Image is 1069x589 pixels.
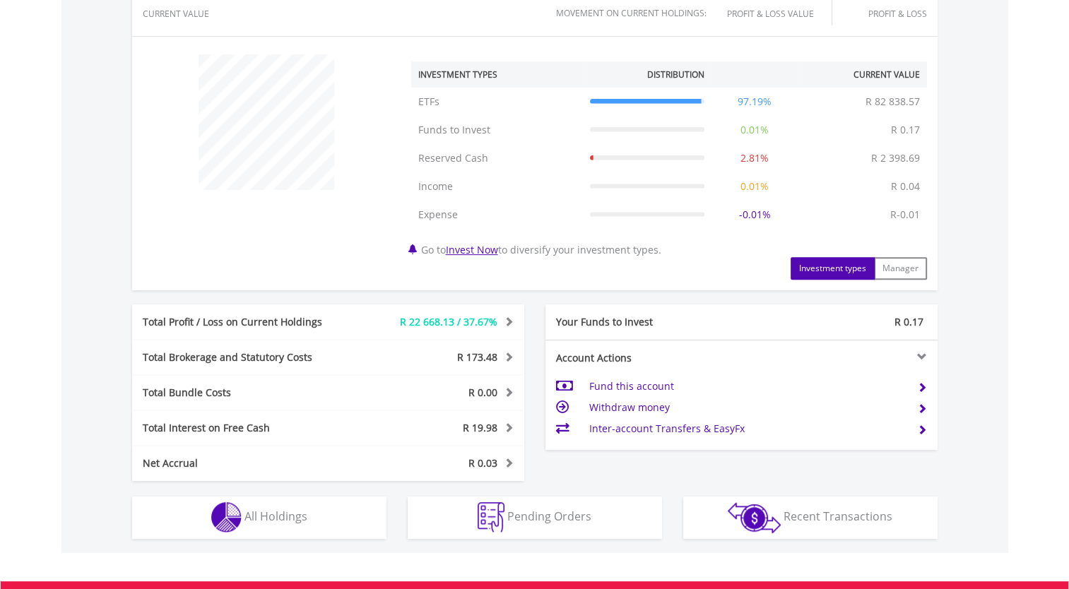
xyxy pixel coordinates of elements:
[411,201,583,229] td: Expense
[714,9,832,18] div: Profit & Loss Value
[132,421,361,435] div: Total Interest on Free Cash
[894,315,923,328] span: R 0.17
[143,9,238,18] div: CURRENT VALUE
[401,47,938,280] div: Go to to diversify your investment types.
[507,508,591,524] span: Pending Orders
[132,350,361,364] div: Total Brokerage and Statutory Costs
[728,502,781,533] img: transactions-zar-wht.png
[647,69,704,81] div: Distribution
[468,386,497,399] span: R 0.00
[791,257,875,280] button: Investment types
[798,61,927,88] th: Current Value
[711,172,798,201] td: 0.01%
[411,116,583,144] td: Funds to Invest
[784,508,892,524] span: Recent Transactions
[411,61,583,88] th: Investment Types
[411,88,583,116] td: ETFs
[884,116,927,144] td: R 0.17
[883,201,927,229] td: R-0.01
[408,496,662,539] button: Pending Orders
[244,508,307,524] span: All Holdings
[463,421,497,434] span: R 19.98
[400,315,497,328] span: R 22 668.13 / 37.67%
[211,502,242,533] img: holdings-wht.png
[132,456,361,470] div: Net Accrual
[864,144,927,172] td: R 2 398.69
[411,172,583,201] td: Income
[884,172,927,201] td: R 0.04
[545,351,742,365] div: Account Actions
[874,257,927,280] button: Manager
[457,350,497,364] span: R 173.48
[711,88,798,116] td: 97.19%
[711,144,798,172] td: 2.81%
[132,386,361,400] div: Total Bundle Costs
[683,496,938,539] button: Recent Transactions
[589,418,906,439] td: Inter-account Transfers & EasyFx
[556,8,707,18] div: Movement on Current Holdings:
[478,502,504,533] img: pending_instructions-wht.png
[132,315,361,329] div: Total Profit / Loss on Current Holdings
[849,9,927,18] div: Profit & Loss
[545,315,742,329] div: Your Funds to Invest
[711,201,798,229] td: -0.01%
[411,144,583,172] td: Reserved Cash
[446,243,498,256] a: Invest Now
[589,397,906,418] td: Withdraw money
[858,88,927,116] td: R 82 838.57
[132,496,386,539] button: All Holdings
[711,116,798,144] td: 0.01%
[589,376,906,397] td: Fund this account
[468,456,497,470] span: R 0.03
